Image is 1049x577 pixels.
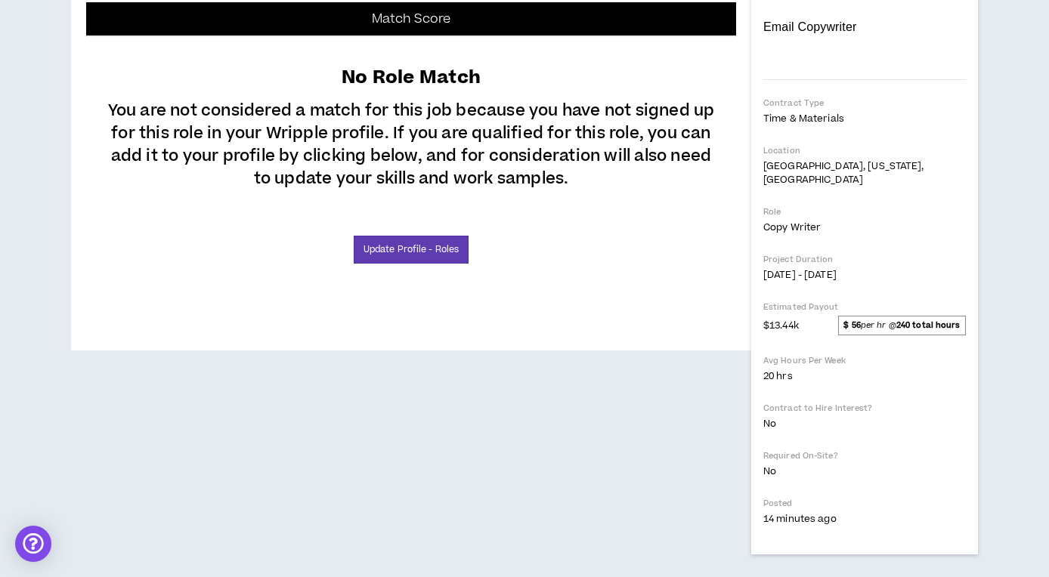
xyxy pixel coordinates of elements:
p: Posted [763,498,966,509]
p: Estimated Payout [763,301,966,313]
a: Update Profile - Roles [354,236,469,264]
p: You are not considered a match for this job because you have not signed up for this role in your ... [101,91,721,190]
strong: 240 total hours [896,319,961,331]
strong: $ 56 [843,319,860,331]
p: No Role Match [342,56,481,91]
p: Project Duration [763,254,966,265]
p: Location [763,145,966,156]
p: Match Score [372,11,451,26]
span: Copy Writer [763,221,821,234]
p: No [763,464,966,478]
span: per hr @ [838,316,966,335]
p: No [763,417,966,430]
p: Email Copywriter [763,20,966,35]
p: [DATE] - [DATE] [763,268,966,282]
p: Required On-Site? [763,450,966,461]
p: Time & Materials [763,112,966,125]
p: Contract to Hire Interest? [763,403,966,414]
p: Avg Hours Per Week [763,355,966,366]
div: Open Intercom Messenger [15,526,51,562]
p: Role [763,206,966,218]
p: [GEOGRAPHIC_DATA], [US_STATE], [GEOGRAPHIC_DATA] [763,159,966,187]
p: Contract Type [763,97,966,109]
p: 14 minutes ago [763,512,966,526]
p: 20 hrs [763,369,966,383]
span: $13.44k [763,316,799,335]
